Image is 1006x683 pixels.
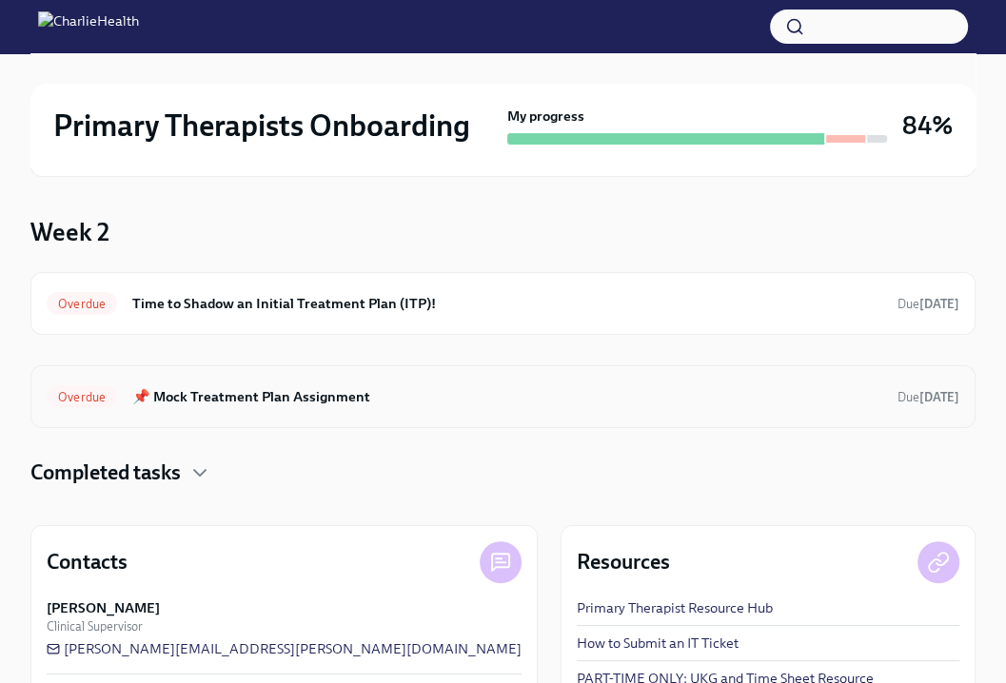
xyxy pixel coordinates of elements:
[47,288,959,319] a: OverdueTime to Shadow an Initial Treatment Plan (ITP)!Due[DATE]
[53,107,470,145] h2: Primary Therapists Onboarding
[47,548,128,576] h4: Contacts
[47,639,522,658] a: [PERSON_NAME][EMAIL_ADDRESS][PERSON_NAME][DOMAIN_NAME]
[577,598,773,617] a: Primary Therapist Resource Hub
[919,297,959,311] strong: [DATE]
[507,107,584,126] strong: My progress
[47,390,117,404] span: Overdue
[898,390,959,404] span: Due
[30,459,181,487] h4: Completed tasks
[577,548,670,576] h4: Resources
[47,617,143,635] span: Clinical Supervisor
[30,215,109,249] h3: Week 2
[919,390,959,404] strong: [DATE]
[132,293,882,314] h6: Time to Shadow an Initial Treatment Plan (ITP)!
[38,11,139,42] img: CharlieHealth
[30,459,976,487] div: Completed tasks
[47,598,160,617] strong: [PERSON_NAME]
[898,297,959,311] span: Due
[902,108,953,143] h3: 84%
[47,297,117,311] span: Overdue
[898,295,959,313] span: August 16th, 2025 08:00
[47,381,959,412] a: Overdue📌 Mock Treatment Plan AssignmentDue[DATE]
[577,634,739,653] a: How to Submit an IT Ticket
[132,386,882,407] h6: 📌 Mock Treatment Plan Assignment
[898,388,959,406] span: August 15th, 2025 08:00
